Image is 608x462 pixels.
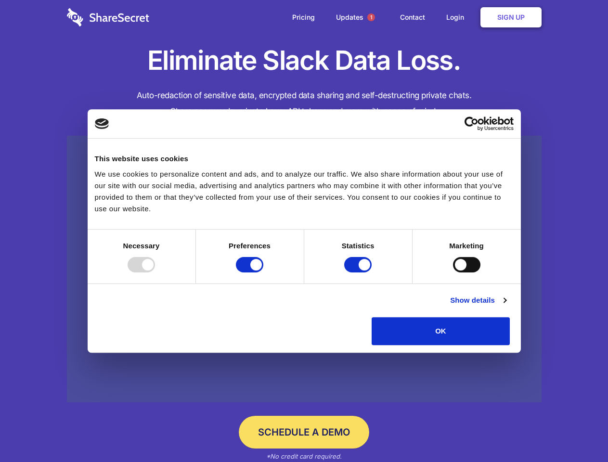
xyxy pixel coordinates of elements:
a: Pricing [283,2,324,32]
h4: Auto-redaction of sensitive data, encrypted data sharing and self-destructing private chats. Shar... [67,88,542,119]
div: We use cookies to personalize content and ads, and to analyze our traffic. We also share informat... [95,168,514,215]
span: 1 [367,13,375,21]
a: Show details [450,295,506,306]
a: Sign Up [480,7,542,27]
img: logo [95,118,109,129]
a: Contact [390,2,435,32]
strong: Statistics [342,242,375,250]
button: OK [372,317,510,345]
strong: Preferences [229,242,271,250]
div: This website uses cookies [95,153,514,165]
h1: Eliminate Slack Data Loss. [67,43,542,78]
strong: Marketing [449,242,484,250]
a: Schedule a Demo [239,416,369,449]
img: logo-wordmark-white-trans-d4663122ce5f474addd5e946df7df03e33cb6a1c49d2221995e7729f52c070b2.svg [67,8,149,26]
a: Wistia video thumbnail [67,136,542,403]
a: Usercentrics Cookiebot - opens in a new window [429,116,514,131]
a: Login [437,2,479,32]
strong: Necessary [123,242,160,250]
em: *No credit card required. [266,452,342,460]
